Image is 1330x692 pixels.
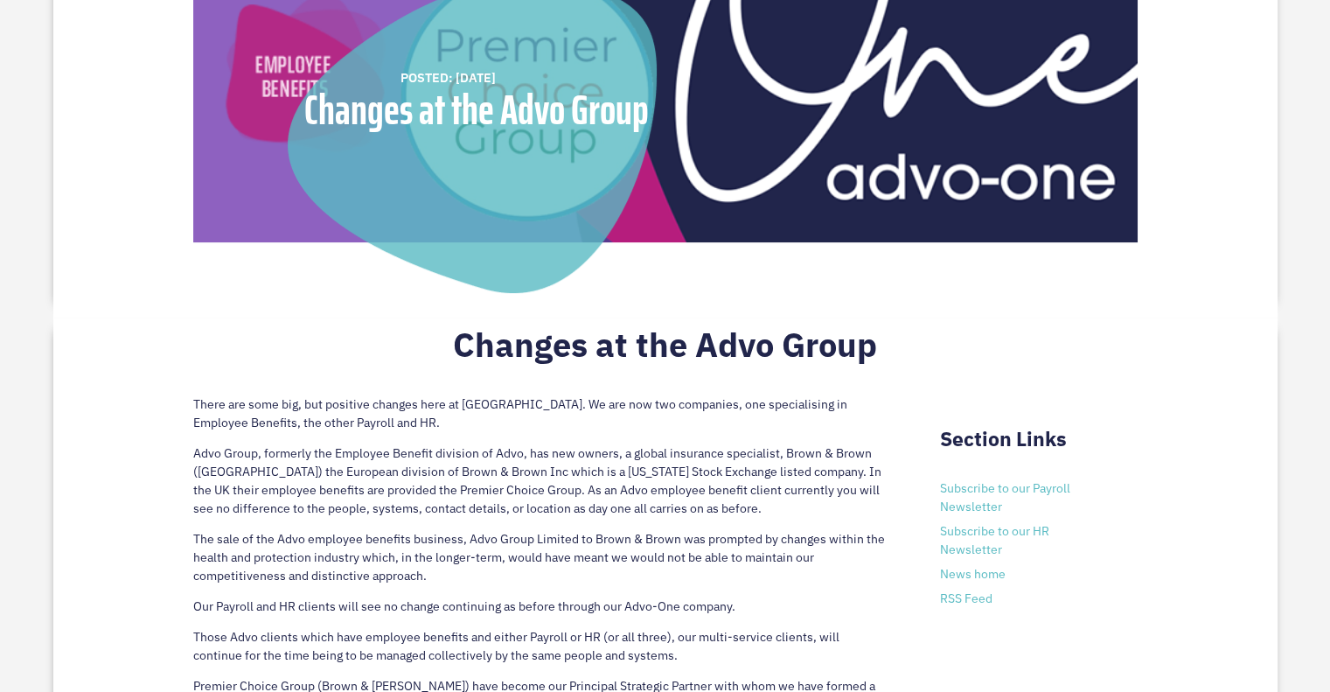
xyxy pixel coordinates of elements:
[193,395,888,444] p: There are some big, but positive changes here at [GEOGRAPHIC_DATA]. We are now two companies, one...
[940,591,992,606] a: RSS Feed
[940,480,1070,514] a: Subscribe to our Payroll Newsletter
[193,628,888,677] p: Those Advo clients which have employee benefits and either Payroll or HR (or all three), our mult...
[193,598,888,628] p: Our Payroll and HR clients will see no change continuing as before through our Advo-One company.
[193,444,888,530] p: Advo Group, formerly the Employee Benefit division of Advo, has new owners, a global insurance sp...
[940,566,1006,582] a: News home
[940,523,1049,557] a: Subscribe to our HR Newsletter
[288,89,665,131] div: Changes at the Advo Group
[400,68,637,87] div: POSTED: [DATE]
[940,427,1137,460] h2: Section Links
[193,325,1138,374] h2: Changes at the Advo Group
[193,530,888,598] p: The sale of the Advo employee benefits business, Advo Group Limited to Brown & Brown was prompted...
